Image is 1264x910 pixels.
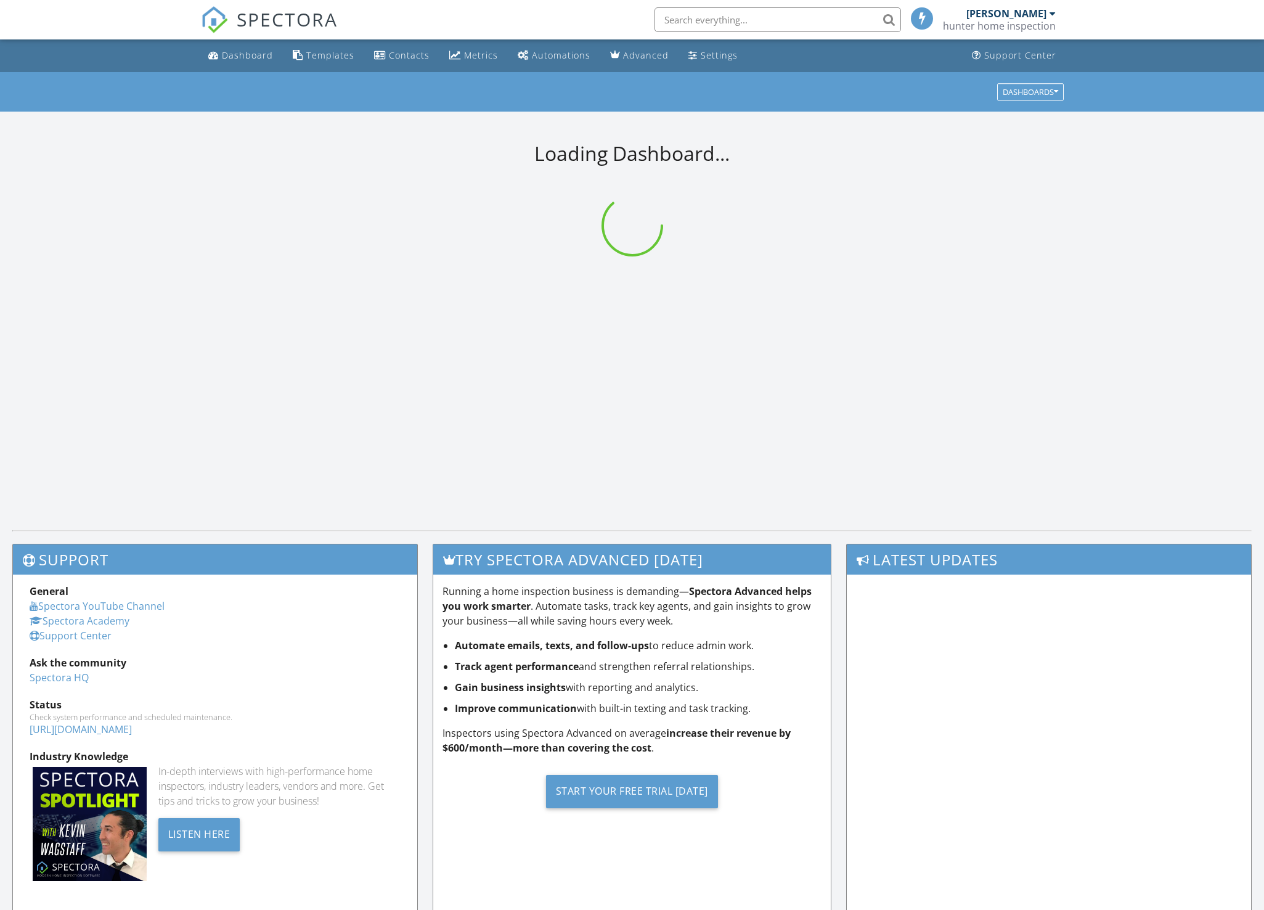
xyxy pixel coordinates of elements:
[222,49,273,61] div: Dashboard
[444,44,503,67] a: Metrics
[30,697,401,712] div: Status
[30,723,132,736] a: [URL][DOMAIN_NAME]
[389,49,430,61] div: Contacts
[455,659,821,674] li: and strengthen referral relationships.
[442,584,812,613] strong: Spectora Advanced helps you work smarter
[442,765,821,818] a: Start Your Free Trial [DATE]
[442,726,791,755] strong: increase their revenue by $600/month—more than covering the cost
[13,544,417,575] h3: Support
[455,702,577,715] strong: Improve communication
[30,712,401,722] div: Check system performance and scheduled maintenance.
[30,629,112,642] a: Support Center
[306,49,354,61] div: Templates
[455,681,566,694] strong: Gain business insights
[455,638,821,653] li: to reduce admin work.
[158,764,401,808] div: In-depth interviews with high-performance home inspectors, industry leaders, vendors and more. Ge...
[546,775,718,808] div: Start Your Free Trial [DATE]
[33,767,147,881] img: Spectoraspolightmain
[30,599,165,613] a: Spectora YouTube Channel
[30,584,68,598] strong: General
[201,6,228,33] img: The Best Home Inspection Software - Spectora
[532,49,590,61] div: Automations
[455,639,649,652] strong: Automate emails, texts, and follow-ups
[455,660,579,673] strong: Track agent performance
[1003,88,1058,96] div: Dashboards
[984,49,1056,61] div: Support Center
[701,49,738,61] div: Settings
[237,6,338,32] span: SPECTORA
[683,44,743,67] a: Settings
[30,655,401,670] div: Ask the community
[997,83,1064,100] button: Dashboards
[433,544,830,575] h3: Try spectora advanced [DATE]
[623,49,669,61] div: Advanced
[605,44,674,67] a: Advanced
[513,44,595,67] a: Automations (Basic)
[455,701,821,716] li: with built-in texting and task tracking.
[943,20,1056,32] div: hunter home inspection
[654,7,901,32] input: Search everything...
[288,44,359,67] a: Templates
[442,584,821,628] p: Running a home inspection business is demanding— . Automate tasks, track key agents, and gain ins...
[30,671,89,684] a: Spectora HQ
[966,7,1046,20] div: [PERSON_NAME]
[158,827,240,840] a: Listen Here
[455,680,821,695] li: with reporting and analytics.
[203,44,278,67] a: Dashboard
[442,726,821,755] p: Inspectors using Spectora Advanced on average .
[369,44,434,67] a: Contacts
[30,614,129,628] a: Spectora Academy
[201,17,338,43] a: SPECTORA
[464,49,498,61] div: Metrics
[158,818,240,851] div: Listen Here
[30,749,401,764] div: Industry Knowledge
[847,544,1251,575] h3: Latest Updates
[967,44,1061,67] a: Support Center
